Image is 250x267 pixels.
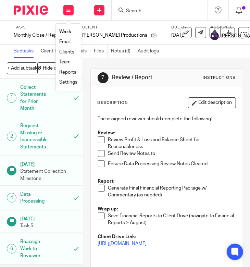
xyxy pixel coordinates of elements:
button: Hide completed [37,62,76,74]
button: + Add subtask [7,62,37,74]
label: Due by [171,25,202,30]
a: Reports [59,70,76,75]
a: Team [59,60,71,64]
strong: Report: [98,179,115,184]
p: [PERSON_NAME] Productions Inc. [82,32,148,39]
strong: Wrap up: [98,207,118,211]
p: Generate Final Financial Reporting Package w/ Commentary (as needed) [108,185,236,199]
div: Instructions [203,75,236,81]
strong: Review: [98,131,115,135]
img: Pixie [14,5,48,15]
p: Task 5 [20,222,76,229]
div: Monthly Close / Reporting - August [14,32,74,39]
input: Search [125,8,187,14]
span: Hide completed [43,66,77,71]
p: Description [98,100,128,106]
div: 7 [98,72,109,83]
p: Ensure Data Processing Review Notes Cleared [108,160,236,167]
div: 2 [7,132,16,141]
button: Edit description [188,97,236,108]
strong: Client Drive Link: [98,234,136,239]
a: Subtasks [14,45,37,58]
a: Email [59,39,71,44]
label: Client [82,25,164,30]
p: Statement Collection Milestone [20,168,76,182]
h1: Review / Report [112,74,181,81]
div: 1 [7,93,16,103]
p: Review Profit & Loss and Balance Sheet for Reasonableness [108,136,236,150]
a: Notes (0) [111,45,134,58]
p: The assigned reviewer should complete the following: [98,116,236,122]
span: [DATE] [171,33,186,38]
p: Send Review Notes to [108,150,236,157]
h1: Request Missing or Inaccessible Statements [20,121,48,152]
h1: [DATE] [20,214,76,222]
h1: Reassign Work to Reviewer [20,236,48,261]
div: 6 [7,244,16,254]
h1: Collect Statements for Prior Month [20,82,48,113]
h1: [DATE] [20,159,76,168]
p: Save Financial Reports to Client Drive (navigate to Financial Reports > August) [108,213,236,227]
a: Files [94,45,108,58]
div: 4 [7,193,16,203]
a: Client tasks [41,45,70,58]
label: Task [14,25,74,30]
h1: Data Processing [20,189,48,207]
a: Emails [73,45,90,58]
a: Work [59,29,71,34]
a: Audit logs [138,45,162,58]
a: Clients [59,50,74,54]
a: Settings [59,80,77,85]
a: [URL][DOMAIN_NAME] [98,241,147,246]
